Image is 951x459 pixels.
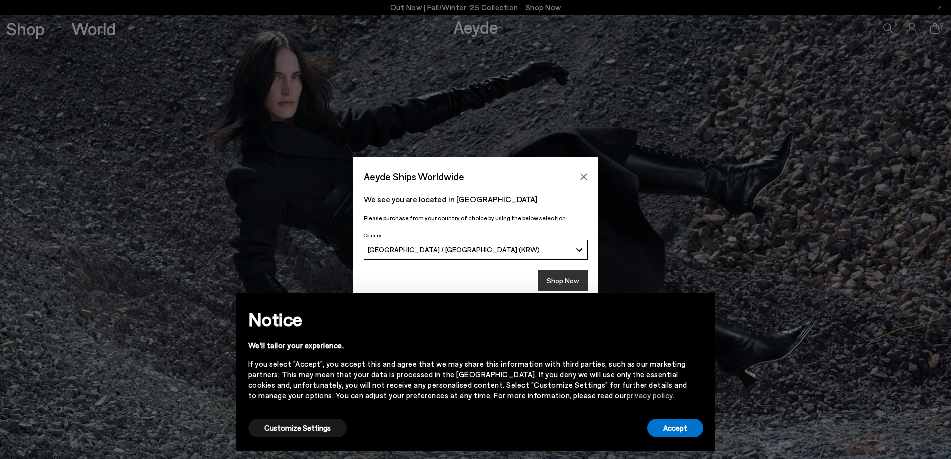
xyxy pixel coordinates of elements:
span: [GEOGRAPHIC_DATA] / [GEOGRAPHIC_DATA] (KRW) [368,245,540,254]
span: Country [364,232,381,238]
h2: Notice [248,306,687,332]
button: Accept [647,419,703,437]
button: Customize Settings [248,419,347,437]
a: privacy policy [627,391,673,400]
button: Close [576,169,591,184]
div: We'll tailor your experience. [248,340,687,351]
p: Please purchase from your country of choice by using the below selection: [364,213,588,223]
span: Aeyde Ships Worldwide [364,168,464,185]
button: Shop Now [538,270,588,291]
button: Close this notice [687,296,711,320]
div: If you select "Accept", you accept this and agree that we may share this information with third p... [248,359,687,401]
span: × [696,300,703,315]
p: We see you are located in [GEOGRAPHIC_DATA] [364,193,588,205]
